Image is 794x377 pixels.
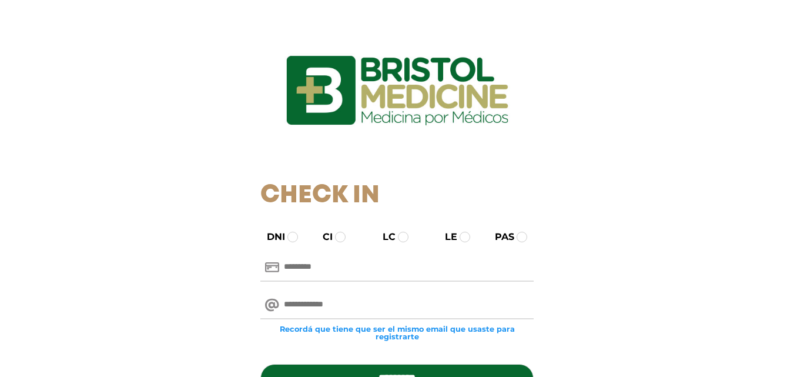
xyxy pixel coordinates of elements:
img: logo_ingresarbristol.jpg [239,14,556,167]
label: DNI [256,230,285,244]
h1: Check In [260,181,534,211]
small: Recordá que tiene que ser el mismo email que usaste para registrarte [260,325,534,341]
label: PAS [484,230,514,244]
label: LE [434,230,457,244]
label: CI [312,230,333,244]
label: LC [372,230,396,244]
